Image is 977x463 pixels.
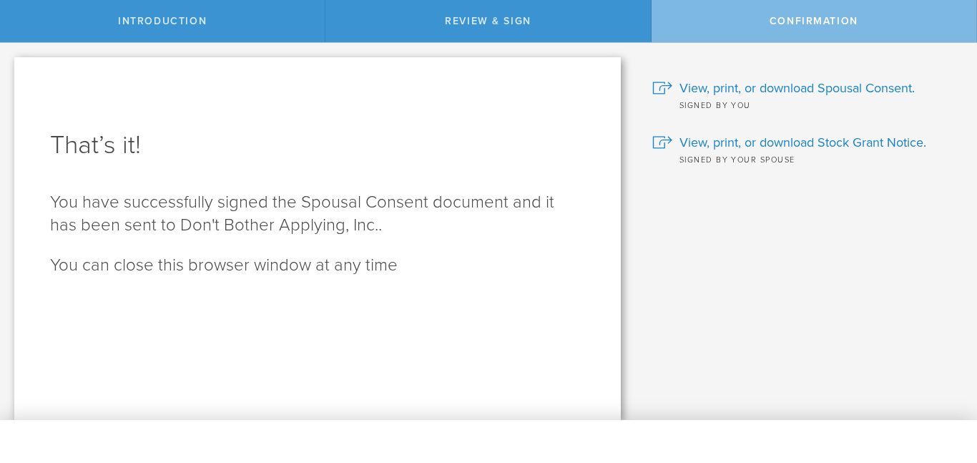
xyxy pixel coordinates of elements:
div: Signed by you [652,97,956,112]
span: View, print, or download Stock Grant Notice. [679,133,926,152]
div: Signed by your spouse [652,152,956,166]
h1: That’s it! [50,128,585,162]
p: You can close this browser window at any time [50,254,585,277]
span: View, print, or download Spousal Consent. [679,79,915,97]
p: You have successfully signed the Spousal Consent document and it has been sent to Don't Bother Ap... [50,191,585,237]
span: Introduction [118,15,207,27]
span: Confirmation [770,15,858,27]
span: Review & Sign [445,15,531,27]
